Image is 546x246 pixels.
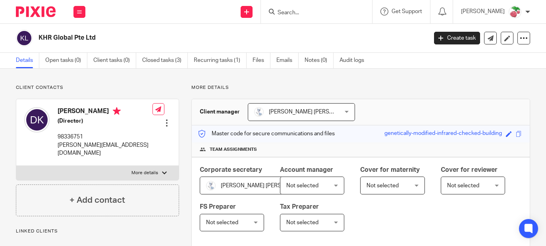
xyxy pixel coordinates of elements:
[69,194,125,206] h4: + Add contact
[447,183,479,188] span: Not selected
[16,228,179,234] p: Linked clients
[16,53,39,68] a: Details
[280,167,333,173] span: Account manager
[276,53,299,68] a: Emails
[441,167,498,173] span: Cover for reviewer
[221,183,309,188] span: [PERSON_NAME] [PERSON_NAME]
[24,107,50,133] img: svg%3E
[58,107,152,117] h4: [PERSON_NAME]
[142,53,188,68] a: Closed tasks (3)
[384,129,502,138] div: genetically-modified-infrared-checked-building
[392,9,422,14] span: Get Support
[367,183,399,188] span: Not selected
[461,8,505,15] p: [PERSON_NAME]
[210,146,257,153] span: Team assignments
[198,130,335,138] p: Master code for secure communications and files
[277,10,348,17] input: Search
[280,204,319,210] span: Tax Preparer
[305,53,334,68] a: Notes (0)
[340,53,370,68] a: Audit logs
[191,85,530,91] p: More details
[45,53,87,68] a: Open tasks (0)
[131,170,158,176] p: More details
[269,109,357,115] span: [PERSON_NAME] [PERSON_NAME]
[206,181,216,190] img: images.jfif
[253,53,270,68] a: Files
[509,6,521,18] img: Cherubi-Pokemon-PNG-Isolated-HD.png
[254,107,264,117] img: images.jfif
[194,53,247,68] a: Recurring tasks (1)
[39,34,345,42] h2: KHR Global Pte Ltd
[200,204,236,210] span: FS Preparer
[93,53,136,68] a: Client tasks (0)
[200,167,262,173] span: Corporate secretary
[58,141,152,158] p: [PERSON_NAME][EMAIL_ADDRESS][DOMAIN_NAME]
[58,133,152,141] p: 98336751
[286,220,318,225] span: Not selected
[16,30,33,46] img: svg%3E
[286,183,318,188] span: Not selected
[58,117,152,125] h5: (Director)
[206,220,238,225] span: Not selected
[16,85,179,91] p: Client contacts
[16,6,56,17] img: Pixie
[434,32,480,44] a: Create task
[113,107,121,115] i: Primary
[360,167,420,173] span: Cover for maternity
[200,108,240,116] h3: Client manager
